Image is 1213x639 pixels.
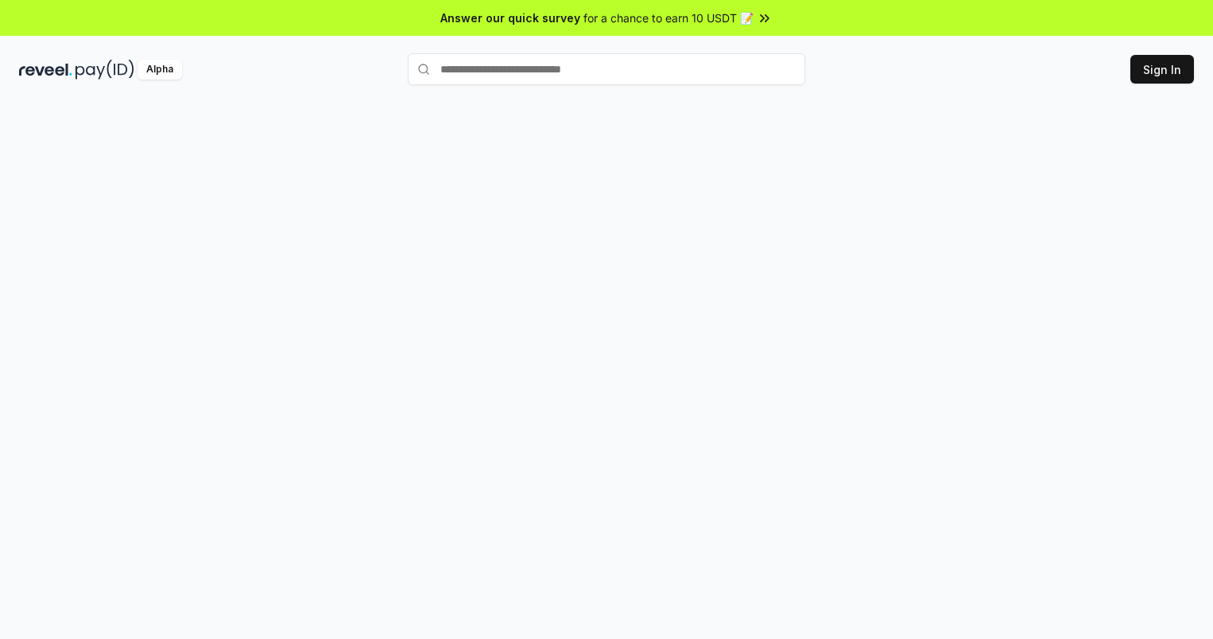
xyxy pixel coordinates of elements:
img: pay_id [76,60,134,80]
button: Sign In [1130,55,1194,84]
span: for a chance to earn 10 USDT 📝 [583,10,754,26]
img: reveel_dark [19,60,72,80]
div: Alpha [138,60,182,80]
span: Answer our quick survey [440,10,580,26]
